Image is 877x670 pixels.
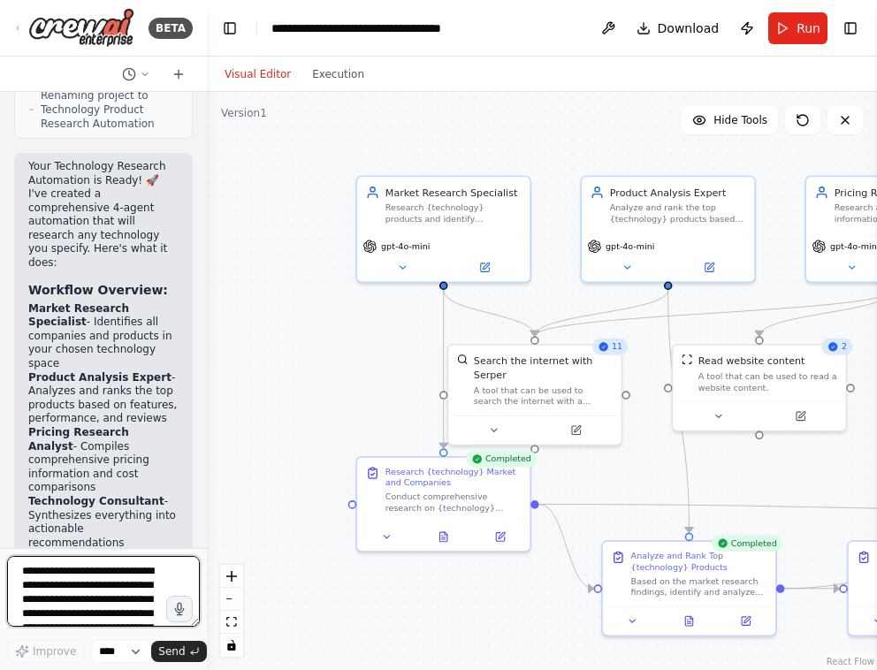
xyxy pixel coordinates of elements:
[447,344,622,445] div: 11SerperDevToolSearch the internet with SerperA tool that can be used to search the internet with...
[385,491,522,514] div: Conduct comprehensive research on {technology} products and identify all major companies that man...
[682,354,693,365] img: ScrapeWebsiteTool
[437,290,542,336] g: Edge from 920a7ec4-c4c8-49a2-99ab-bad59e395c10 to 4ab4888e-f237-4cdd-8c28-094078d74f29
[610,202,746,225] div: Analyze and rank the top {technology} products based on features, performance, market presence, a...
[445,259,524,276] button: Open in side panel
[355,456,530,552] div: CompletedResearch {technology} Market and CompaniesConduct comprehensive research on {technology}...
[355,176,530,283] div: Market Research SpecialistResearch {technology} products and identify companies that manufacture ...
[220,565,243,657] div: React Flow controls
[28,495,164,507] strong: Technology Consultant
[539,498,594,596] g: Edge from df875aa2-f4d1-4dd4-834d-e9d34957e5ac to 946fb86b-74a8-4617-82b7-b559c5c08925
[457,354,469,365] img: SerperDevTool
[28,160,179,187] h2: Your Technology Research Automation is Ready! 🚀
[610,186,746,200] div: Product Analysis Expert
[784,582,839,596] g: Edge from 946fb86b-74a8-4617-82b7-b559c5c08925 to f8ce865d-d0eb-471d-8149-53b4ea21e15e
[7,640,84,663] button: Improve
[713,113,767,127] span: Hide Tools
[658,19,720,37] span: Download
[385,202,522,225] div: Research {technology} products and identify companies that manufacture or sell these products. Di...
[166,596,193,622] button: Click to speak your automation idea
[28,8,134,48] img: Logo
[217,16,242,41] button: Hide left sidebar
[661,290,697,533] g: Edge from aeb6d05d-a85a-41e1-9659-d925300502ae to 946fb86b-74a8-4617-82b7-b559c5c08925
[28,302,129,329] strong: Market Research Specialist
[28,495,179,550] li: - Synthesizes everything into actionable recommendations
[151,641,206,662] button: Send
[721,613,770,629] button: Open in side panel
[220,634,243,657] button: toggle interactivity
[612,341,622,353] span: 11
[115,64,157,85] button: Switch to previous chat
[669,259,749,276] button: Open in side panel
[220,565,243,588] button: zoom in
[33,644,76,659] span: Improve
[631,550,767,572] div: Analyze and Rank Top {technology} Products
[631,575,767,598] div: Based on the market research findings, identify and analyze the top {technology} products in the ...
[827,657,874,666] a: React Flow attribution
[385,186,522,200] div: Market Research Specialist
[606,240,654,252] span: gpt-4o-mini
[41,88,178,131] span: Renaming project to Technology Product Research Automation
[768,12,827,44] button: Run
[660,613,719,629] button: View output
[385,466,522,488] div: Research {technology} Market and Companies
[381,240,430,252] span: gpt-4o-mini
[760,407,840,424] button: Open in side panel
[220,588,243,611] button: zoom out
[301,64,375,85] button: Execution
[838,16,863,41] button: Show right sidebar
[164,64,193,85] button: Start a new chat
[221,106,267,120] div: Version 1
[698,354,805,368] div: Read website content
[466,451,538,468] div: Completed
[474,354,613,382] div: Search the internet with Serper
[797,19,820,37] span: Run
[580,176,755,283] div: Product Analysis ExpertAnalyze and rank the top {technology} products based on features, performa...
[712,535,783,552] div: Completed
[149,18,193,39] div: BETA
[214,64,301,85] button: Visual Editor
[842,341,847,353] span: 2
[536,422,615,438] button: Open in side panel
[476,529,524,545] button: Open in side panel
[528,290,675,336] g: Edge from aeb6d05d-a85a-41e1-9659-d925300502ae to 4ab4888e-f237-4cdd-8c28-094078d74f29
[601,540,776,636] div: CompletedAnalyze and Rank Top {technology} ProductsBased on the market research findings, identif...
[629,12,727,44] button: Download
[220,611,243,634] button: fit view
[158,644,185,659] span: Send
[28,187,179,270] p: I've created a comprehensive 4-agent automation that will research any technology you specify. He...
[28,371,172,384] strong: Product Analysis Expert
[437,290,451,448] g: Edge from 920a7ec4-c4c8-49a2-99ab-bad59e395c10 to df875aa2-f4d1-4dd4-834d-e9d34957e5ac
[28,426,129,453] strong: Pricing Research Analyst
[28,426,179,495] li: - Compiles comprehensive pricing information and cost comparisons
[672,344,847,431] div: 2ScrapeWebsiteToolRead website contentA tool that can be used to read a website content.
[28,283,168,297] strong: Workflow Overview:
[28,371,179,426] li: - Analyzes and ranks the top products based on features, performance, and reviews
[474,384,613,407] div: A tool that can be used to search the internet with a search_query. Supports different search typ...
[682,106,778,134] button: Hide Tools
[414,529,473,545] button: View output
[28,302,179,371] li: - Identifies all companies and products in your chosen technology space
[271,19,470,37] nav: breadcrumb
[698,370,837,392] div: A tool that can be used to read a website content.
